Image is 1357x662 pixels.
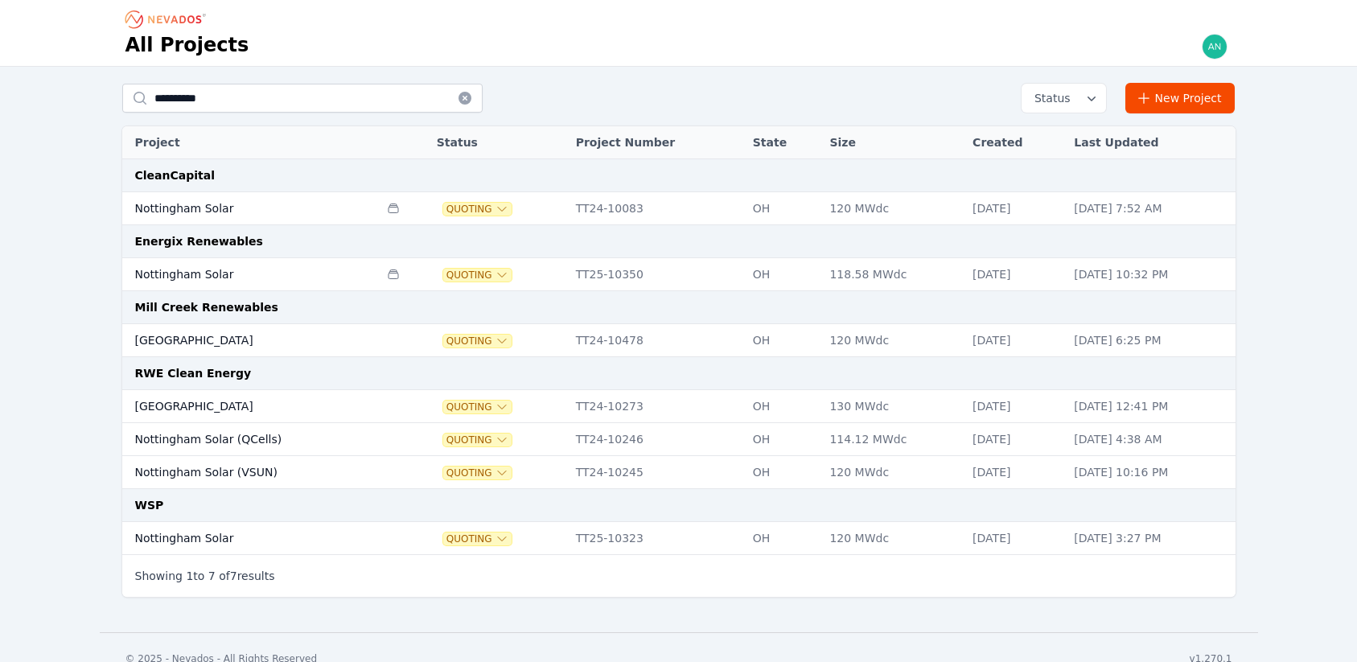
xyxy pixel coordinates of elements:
[1066,522,1235,555] td: [DATE] 3:27 PM
[745,456,822,489] td: OH
[1066,324,1235,357] td: [DATE] 6:25 PM
[745,390,822,423] td: OH
[122,126,380,159] th: Project
[122,258,380,291] td: Nottingham Solar
[964,522,1066,555] td: [DATE]
[135,568,275,584] p: Showing to of results
[122,522,1236,555] tr: Nottingham SolarQuotingTT25-10323OH120 MWdc[DATE][DATE] 3:27 PM
[125,32,249,58] h1: All Projects
[186,569,193,582] span: 1
[122,324,1236,357] tr: [GEOGRAPHIC_DATA]QuotingTT24-10478OH120 MWdc[DATE][DATE] 6:25 PM
[122,258,1236,291] tr: Nottingham SolarQuotingTT25-10350OH118.58 MWdc[DATE][DATE] 10:32 PM
[1066,456,1235,489] td: [DATE] 10:16 PM
[122,390,1236,423] tr: [GEOGRAPHIC_DATA]QuotingTT24-10273OH130 MWdc[DATE][DATE] 12:41 PM
[745,522,822,555] td: OH
[821,258,964,291] td: 118.58 MWdc
[745,423,822,456] td: OH
[821,423,964,456] td: 114.12 MWdc
[964,390,1066,423] td: [DATE]
[821,126,964,159] th: Size
[821,522,964,555] td: 120 MWdc
[568,423,745,456] td: TT24-10246
[745,324,822,357] td: OH
[122,456,1236,489] tr: Nottingham Solar (VSUN)QuotingTT24-10245OH120 MWdc[DATE][DATE] 10:16 PM
[568,324,745,357] td: TT24-10478
[1125,83,1236,113] a: New Project
[568,192,745,225] td: TT24-10083
[821,390,964,423] td: 130 MWdc
[821,192,964,225] td: 120 MWdc
[122,192,380,225] td: Nottingham Solar
[122,423,380,456] td: Nottingham Solar (QCells)
[443,335,512,347] button: Quoting
[122,159,1236,192] td: CleanCapital
[1066,192,1235,225] td: [DATE] 7:52 AM
[745,126,822,159] th: State
[745,192,822,225] td: OH
[443,401,512,413] button: Quoting
[122,357,1236,390] td: RWE Clean Energy
[122,324,380,357] td: [GEOGRAPHIC_DATA]
[1066,126,1235,159] th: Last Updated
[821,324,964,357] td: 120 MWdc
[122,423,1236,456] tr: Nottingham Solar (QCells)QuotingTT24-10246OH114.12 MWdc[DATE][DATE] 4:38 AM
[568,456,745,489] td: TT24-10245
[1066,423,1235,456] td: [DATE] 4:38 AM
[208,569,216,582] span: 7
[964,456,1066,489] td: [DATE]
[568,390,745,423] td: TT24-10273
[122,192,1236,225] tr: Nottingham SolarQuotingTT24-10083OH120 MWdc[DATE][DATE] 7:52 AM
[122,489,1236,522] td: WSP
[1066,390,1235,423] td: [DATE] 12:41 PM
[443,203,512,216] button: Quoting
[122,225,1236,258] td: Energix Renewables
[964,258,1066,291] td: [DATE]
[964,324,1066,357] td: [DATE]
[568,126,745,159] th: Project Number
[443,532,512,545] button: Quoting
[964,126,1066,159] th: Created
[122,522,380,555] td: Nottingham Solar
[568,522,745,555] td: TT25-10323
[964,192,1066,225] td: [DATE]
[1202,34,1227,60] img: andrew@nevados.solar
[745,258,822,291] td: OH
[1022,84,1106,113] button: Status
[1066,258,1235,291] td: [DATE] 10:32 PM
[568,258,745,291] td: TT25-10350
[964,423,1066,456] td: [DATE]
[122,291,1236,324] td: Mill Creek Renewables
[821,456,964,489] td: 120 MWdc
[230,569,237,582] span: 7
[429,126,568,159] th: Status
[122,456,380,489] td: Nottingham Solar (VSUN)
[122,390,380,423] td: [GEOGRAPHIC_DATA]
[443,434,512,446] button: Quoting
[125,6,211,32] nav: Breadcrumb
[1028,90,1071,106] span: Status
[443,467,512,479] button: Quoting
[443,269,512,282] button: Quoting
